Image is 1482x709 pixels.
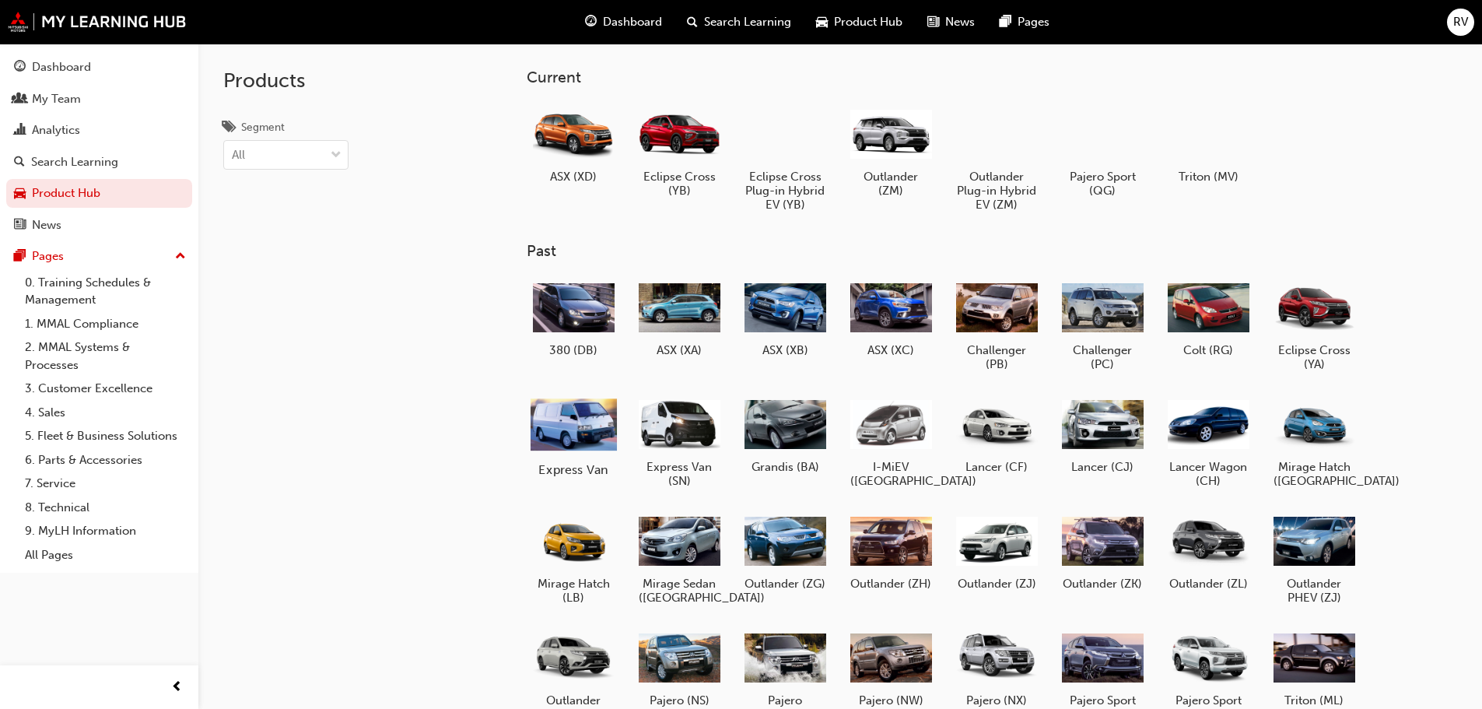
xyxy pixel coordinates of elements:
a: car-iconProduct Hub [804,6,915,38]
a: 6. Parts & Accessories [19,448,192,472]
div: Search Learning [31,153,118,171]
a: 8. Technical [19,496,192,520]
a: Outlander PHEV (ZJ) [1267,507,1361,611]
a: Lancer (CJ) [1056,390,1149,480]
h5: Outlander (ZG) [745,577,826,591]
a: search-iconSearch Learning [674,6,804,38]
a: Dashboard [6,53,192,82]
h5: Eclipse Cross (YA) [1274,343,1355,371]
h5: Mirage Sedan ([GEOGRAPHIC_DATA]) [639,577,720,605]
h5: Express Van (SN) [639,460,720,488]
div: Analytics [32,121,80,139]
span: up-icon [175,247,186,267]
a: ASX (XA) [632,273,726,363]
h5: Lancer Wagon (CH) [1168,460,1249,488]
a: Colt (RG) [1161,273,1255,363]
a: Lancer (CF) [950,390,1043,480]
span: Product Hub [834,13,902,31]
div: Pages [32,247,64,265]
a: Eclipse Cross (YB) [632,99,726,203]
a: 2. MMAL Systems & Processes [19,335,192,377]
h5: Express Van [530,462,616,476]
span: news-icon [927,12,939,32]
a: Pajero Sport (QG) [1056,99,1149,203]
div: Dashboard [32,58,91,76]
h5: Challenger (PB) [956,343,1038,371]
a: guage-iconDashboard [573,6,674,38]
a: Mirage Sedan ([GEOGRAPHIC_DATA]) [632,507,726,611]
span: search-icon [687,12,698,32]
a: ASX (XB) [738,273,832,363]
a: Eclipse Cross Plug-in Hybrid EV (YB) [738,99,832,217]
a: Analytics [6,116,192,145]
a: Outlander (ZJ) [950,507,1043,597]
h5: Grandis (BA) [745,460,826,474]
a: Challenger (PB) [950,273,1043,377]
span: guage-icon [14,61,26,75]
a: Grandis (BA) [738,390,832,480]
a: 7. Service [19,472,192,496]
span: down-icon [331,146,342,166]
a: News [6,211,192,240]
h5: Outlander PHEV (ZJ) [1274,577,1355,605]
h5: Colt (RG) [1168,343,1249,357]
a: pages-iconPages [987,6,1062,38]
h5: Eclipse Cross (YB) [639,170,720,198]
a: Mirage Hatch ([GEOGRAPHIC_DATA]) [1267,390,1361,494]
a: 3. Customer Excellence [19,377,192,401]
a: Express Van [527,390,620,480]
a: 4. Sales [19,401,192,425]
span: News [945,13,975,31]
span: search-icon [14,156,25,170]
h5: Outlander (ZL) [1168,577,1249,591]
span: pages-icon [14,250,26,264]
span: people-icon [14,93,26,107]
div: Segment [241,120,285,135]
button: RV [1447,9,1474,36]
h5: Pajero (NW) [850,693,932,707]
span: Search Learning [704,13,791,31]
button: Pages [6,242,192,271]
a: 1. MMAL Compliance [19,312,192,336]
h3: Current [527,68,1410,86]
h5: 380 (DB) [533,343,615,357]
h5: Outlander (ZJ) [956,577,1038,591]
h5: Outlander Plug-in Hybrid EV (ZM) [956,170,1038,212]
a: Product Hub [6,179,192,208]
a: Mirage Hatch (LB) [527,507,620,611]
a: Outlander (ZK) [1056,507,1149,597]
h5: Eclipse Cross Plug-in Hybrid EV (YB) [745,170,826,212]
h5: Pajero (NX) [956,693,1038,707]
h3: Past [527,242,1410,260]
span: news-icon [14,219,26,233]
span: Pages [1018,13,1049,31]
a: Express Van (SN) [632,390,726,494]
a: Outlander Plug-in Hybrid EV (ZM) [950,99,1043,217]
h5: Challenger (PC) [1062,343,1144,371]
span: chart-icon [14,124,26,138]
a: All Pages [19,543,192,567]
h5: Outlander (ZK) [1062,577,1144,591]
a: Lancer Wagon (CH) [1161,390,1255,494]
h2: Products [223,68,349,93]
h5: Triton (ML) [1274,693,1355,707]
h5: I-MiEV ([GEOGRAPHIC_DATA]) [850,460,932,488]
a: ASX (XD) [527,99,620,189]
a: 380 (DB) [527,273,620,363]
h5: Lancer (CJ) [1062,460,1144,474]
a: 5. Fleet & Business Solutions [19,424,192,448]
img: mmal [8,12,187,32]
a: Outlander (ZM) [844,99,937,203]
h5: Outlander (ZH) [850,577,932,591]
a: 0. Training Schedules & Management [19,271,192,312]
h5: ASX (XB) [745,343,826,357]
h5: Pajero Sport (QG) [1062,170,1144,198]
h5: Lancer (CF) [956,460,1038,474]
div: All [232,146,245,164]
a: Outlander (ZG) [738,507,832,597]
span: guage-icon [585,12,597,32]
h5: Mirage Hatch ([GEOGRAPHIC_DATA]) [1274,460,1355,488]
a: ASX (XC) [844,273,937,363]
a: Triton (MV) [1161,99,1255,189]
